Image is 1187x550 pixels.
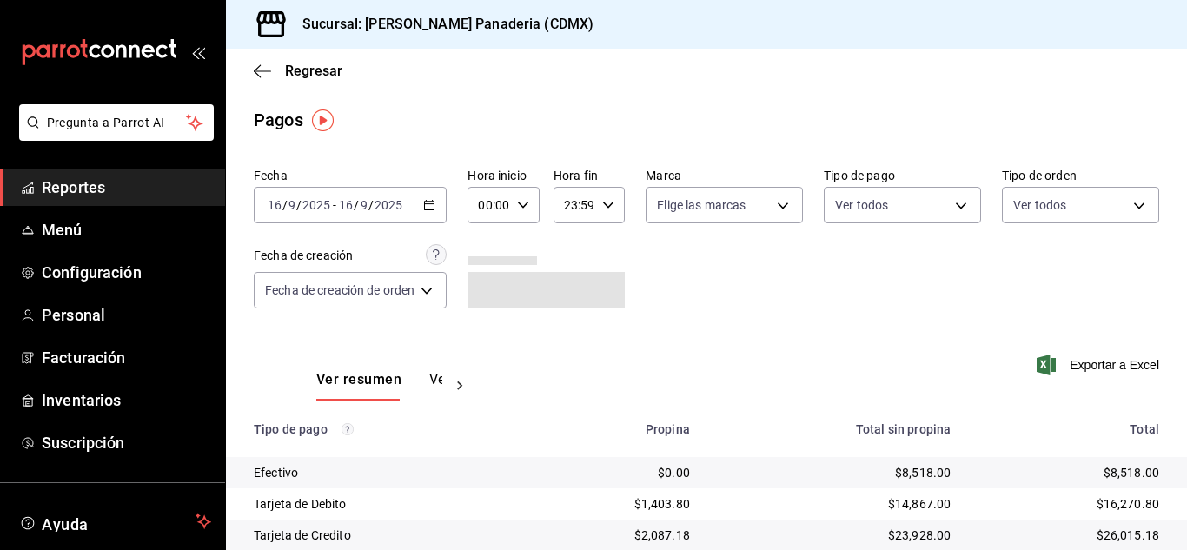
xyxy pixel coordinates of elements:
[978,527,1159,544] div: $26,015.18
[12,126,214,144] a: Pregunta a Parrot AI
[42,303,211,327] span: Personal
[1013,196,1066,214] span: Ver todos
[657,196,746,214] span: Elige las marcas
[254,63,342,79] button: Regresar
[540,495,689,513] div: $1,403.80
[978,464,1159,481] div: $8,518.00
[718,527,951,544] div: $23,928.00
[718,422,951,436] div: Total sin propina
[191,45,205,59] button: open_drawer_menu
[288,198,296,212] input: --
[368,198,374,212] span: /
[978,495,1159,513] div: $16,270.80
[19,104,214,141] button: Pregunta a Parrot AI
[354,198,359,212] span: /
[254,527,512,544] div: Tarjeta de Credito
[338,198,354,212] input: --
[296,198,302,212] span: /
[978,422,1159,436] div: Total
[47,114,187,132] span: Pregunta a Parrot AI
[42,261,211,284] span: Configuración
[254,422,512,436] div: Tipo de pago
[254,247,353,265] div: Fecha de creación
[540,527,689,544] div: $2,087.18
[302,198,331,212] input: ----
[824,169,981,182] label: Tipo de pago
[1002,169,1159,182] label: Tipo de orden
[468,169,539,182] label: Hora inicio
[333,198,336,212] span: -
[342,423,354,435] svg: Los pagos realizados con Pay y otras terminales son montos brutos.
[42,346,211,369] span: Facturación
[42,218,211,242] span: Menú
[835,196,888,214] span: Ver todos
[288,14,593,35] h3: Sucursal: [PERSON_NAME] Panaderia (CDMX)
[42,511,189,532] span: Ayuda
[540,422,689,436] div: Propina
[316,371,442,401] div: navigation tabs
[429,371,494,401] button: Ver pagos
[316,371,401,401] button: Ver resumen
[42,176,211,199] span: Reportes
[282,198,288,212] span: /
[254,464,512,481] div: Efectivo
[540,464,689,481] div: $0.00
[42,388,211,412] span: Inventarios
[360,198,368,212] input: --
[1040,355,1159,375] button: Exportar a Excel
[254,107,303,133] div: Pagos
[254,169,447,182] label: Fecha
[646,169,803,182] label: Marca
[285,63,342,79] span: Regresar
[265,282,414,299] span: Fecha de creación de orden
[554,169,625,182] label: Hora fin
[267,198,282,212] input: --
[718,464,951,481] div: $8,518.00
[374,198,403,212] input: ----
[312,109,334,131] img: Tooltip marker
[254,495,512,513] div: Tarjeta de Debito
[42,431,211,454] span: Suscripción
[718,495,951,513] div: $14,867.00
